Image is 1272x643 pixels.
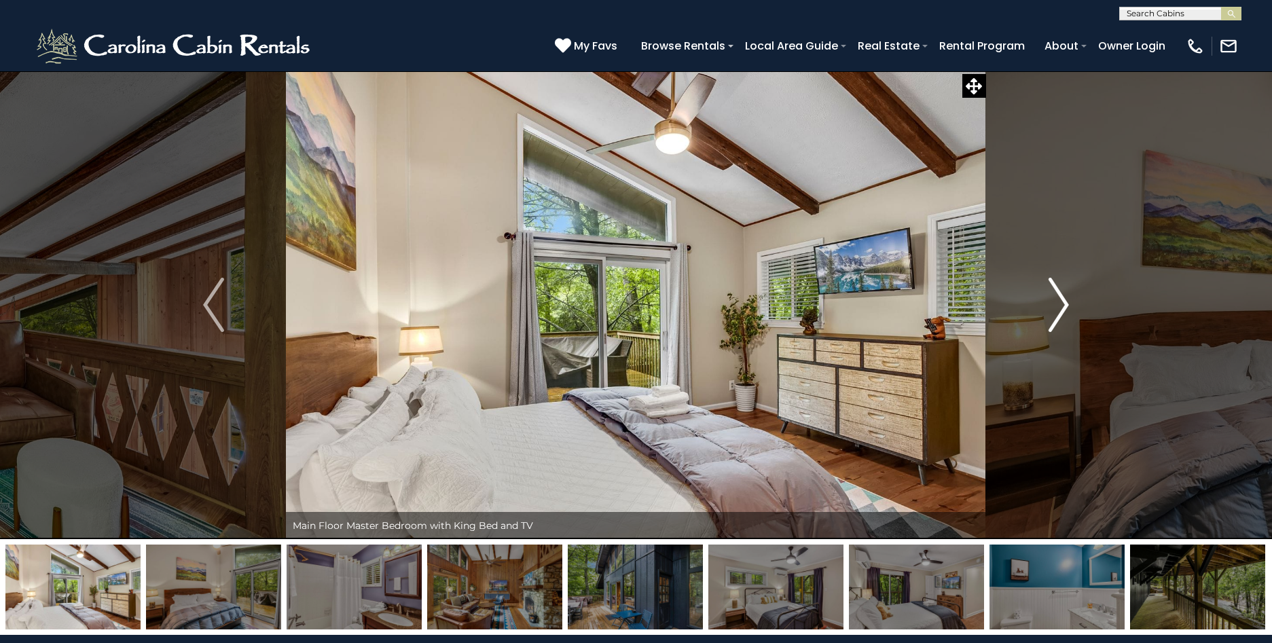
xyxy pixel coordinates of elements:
[287,545,422,629] img: 166598127
[1219,37,1238,56] img: mail-regular-white.png
[849,545,984,629] img: 166598124
[851,34,926,58] a: Real Estate
[1130,545,1265,629] img: 166598130
[708,545,843,629] img: 166598123
[634,34,732,58] a: Browse Rentals
[1038,34,1085,58] a: About
[1091,34,1172,58] a: Owner Login
[568,545,703,629] img: 166598134
[574,37,617,54] span: My Favs
[203,278,223,332] img: arrow
[34,26,316,67] img: White-1-2.png
[932,34,1032,58] a: Rental Program
[146,545,281,629] img: 166598122
[427,545,562,629] img: 166598114
[738,34,845,58] a: Local Area Guide
[1048,278,1068,332] img: arrow
[986,71,1131,539] button: Next
[1186,37,1205,56] img: phone-regular-white.png
[5,545,141,629] img: 166598121
[141,71,287,539] button: Previous
[555,37,621,55] a: My Favs
[989,545,1125,629] img: 166598128
[286,512,985,539] div: Main Floor Master Bedroom with King Bed and TV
